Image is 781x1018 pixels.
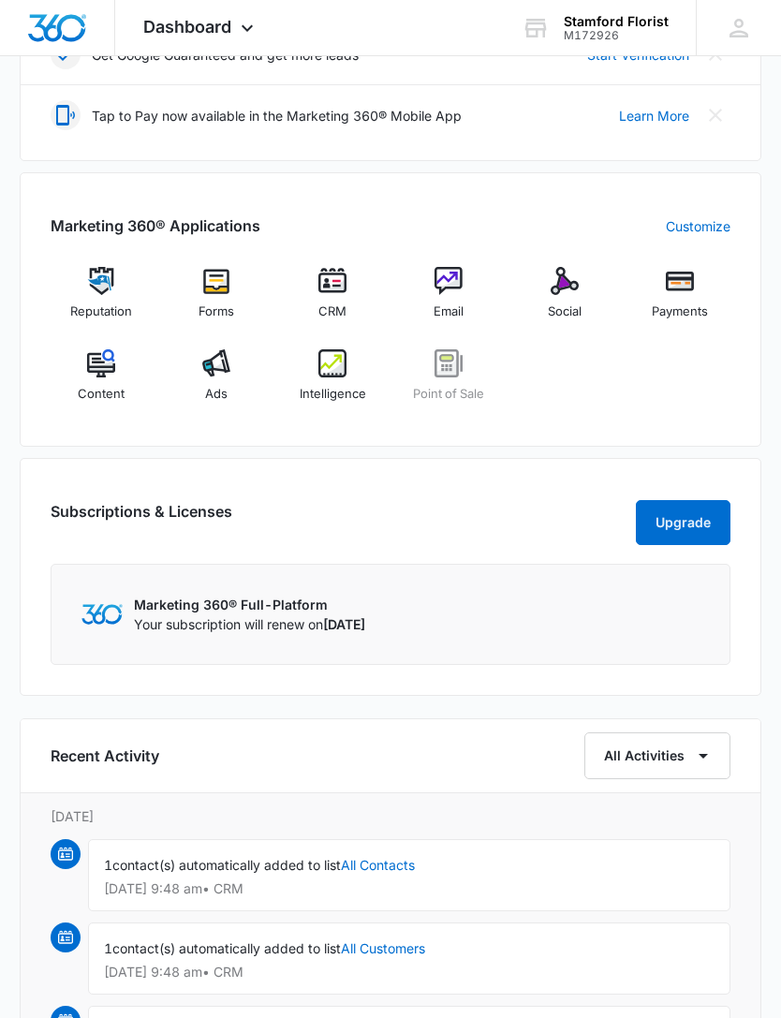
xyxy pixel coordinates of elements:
[398,267,499,334] a: Email
[112,857,341,873] span: contact(s) automatically added to list
[514,267,615,334] a: Social
[564,29,669,42] div: account id
[564,14,669,29] div: account name
[341,857,415,873] a: All Contacts
[167,267,268,334] a: Forms
[282,267,383,334] a: CRM
[51,349,152,417] a: Content
[700,100,730,130] button: Close
[104,940,112,956] span: 1
[78,385,125,404] span: Content
[318,302,346,321] span: CRM
[104,882,715,895] p: [DATE] 9:48 am • CRM
[398,349,499,417] a: Point of Sale
[584,732,730,779] button: All Activities
[134,595,365,614] p: Marketing 360® Full-Platform
[205,385,228,404] span: Ads
[666,216,730,236] a: Customize
[413,385,484,404] span: Point of Sale
[81,604,123,624] img: Marketing 360 Logo
[341,940,425,956] a: All Customers
[548,302,582,321] span: Social
[104,966,715,979] p: [DATE] 9:48 am • CRM
[199,302,234,321] span: Forms
[70,302,132,321] span: Reputation
[434,302,464,321] span: Email
[300,385,366,404] span: Intelligence
[629,267,730,334] a: Payments
[51,267,152,334] a: Reputation
[652,302,708,321] span: Payments
[619,106,689,125] a: Learn More
[51,214,260,237] h2: Marketing 360® Applications
[167,349,268,417] a: Ads
[112,940,341,956] span: contact(s) automatically added to list
[323,616,365,632] span: [DATE]
[51,500,232,538] h2: Subscriptions & Licenses
[104,857,112,873] span: 1
[134,614,365,634] p: Your subscription will renew on
[282,349,383,417] a: Intelligence
[51,745,159,767] h6: Recent Activity
[636,500,730,545] button: Upgrade
[92,106,462,125] p: Tap to Pay now available in the Marketing 360® Mobile App
[143,17,231,37] span: Dashboard
[51,806,730,826] p: [DATE]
